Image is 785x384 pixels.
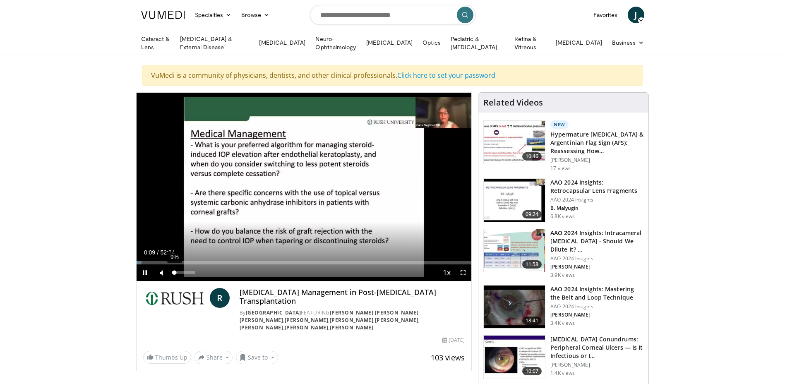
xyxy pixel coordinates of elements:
[509,35,551,51] a: Retina & Vitreous
[153,264,170,281] button: Mute
[285,317,329,324] a: [PERSON_NAME]
[484,179,545,222] img: 01f52a5c-6a53-4eb2-8a1d-dad0d168ea80.150x105_q85_crop-smart_upscale.jpg
[236,351,278,364] button: Save to
[550,205,643,211] p: B. Malyugin
[141,11,185,19] img: VuMedi Logo
[254,34,310,51] a: [MEDICAL_DATA]
[628,7,644,23] a: J
[550,285,643,302] h3: AAO 2024 Insights: Mastering the Belt and Loop Technique
[550,165,571,172] p: 17 views
[483,98,543,108] h4: Related Videos
[240,317,283,324] a: [PERSON_NAME]
[143,288,206,308] img: Rush University Medical Center
[550,255,643,262] p: AAO 2024 Insights
[522,152,542,161] span: 10:46
[522,210,542,218] span: 09:24
[172,271,195,274] div: Volume Level
[550,120,569,129] p: New
[330,309,419,316] a: [PERSON_NAME] [PERSON_NAME]
[418,34,445,51] a: Optics
[483,120,643,172] a: 10:46 New Hypermature [MEDICAL_DATA] & Argentinian Flag Sign (AFS): Reassessing How… [PERSON_NAME...
[310,5,475,25] input: Search topics, interventions
[142,65,643,86] div: VuMedi is a community of physicians, dentists, and other clinical professionals.
[285,324,329,331] a: [PERSON_NAME]
[137,261,472,264] div: Progress Bar
[483,229,643,278] a: 11:58 AAO 2024 Insights: Intracameral [MEDICAL_DATA] - Should We Dilute It? … AAO 2024 Insights [...
[607,34,649,51] a: Business
[550,130,643,155] h3: Hypermature [MEDICAL_DATA] & Argentinian Flag Sign (AFS): Reassessing How…
[431,353,465,362] span: 103 views
[483,178,643,222] a: 09:24 AAO 2024 Insights: Retrocapsular Lens Fragments AAO 2024 Insights B. Malyugin 6.8K views
[361,34,418,51] a: [MEDICAL_DATA]
[210,288,230,308] a: R
[550,178,643,195] h3: AAO 2024 Insights: Retrocapsular Lens Fragments
[550,197,643,203] p: AAO 2024 Insights
[397,71,495,80] a: Click here to set your password
[330,317,374,324] a: [PERSON_NAME]
[160,249,175,256] span: 52:34
[522,367,542,375] span: 10:07
[240,324,283,331] a: [PERSON_NAME]
[484,229,545,272] img: de733f49-b136-4bdc-9e00-4021288efeb7.150x105_q85_crop-smart_upscale.jpg
[550,335,643,360] h3: [MEDICAL_DATA] Conundrums: Peripheral Corneal Ulcers — Is It Infectious or I…
[136,35,175,51] a: Cataract & Lens
[194,351,233,364] button: Share
[330,324,374,331] a: [PERSON_NAME]
[144,249,155,256] span: 0:09
[175,35,254,51] a: [MEDICAL_DATA] & External Disease
[484,336,545,379] img: 5ede7c1e-2637-46cb-a546-16fd546e0e1e.150x105_q85_crop-smart_upscale.jpg
[550,303,643,310] p: AAO 2024 Insights
[522,260,542,269] span: 11:58
[455,264,471,281] button: Fullscreen
[137,93,472,281] video-js: Video Player
[550,370,575,377] p: 1.4K views
[446,35,509,51] a: Pediatric & [MEDICAL_DATA]
[550,362,643,368] p: [PERSON_NAME]
[550,320,575,326] p: 3.4K views
[522,317,542,325] span: 18:41
[137,264,153,281] button: Pause
[157,249,159,256] span: /
[442,336,465,344] div: [DATE]
[550,213,575,220] p: 6.8K views
[240,288,465,306] h4: [MEDICAL_DATA] Management in Post-[MEDICAL_DATA] Transplantation
[484,286,545,329] img: 22a3a3a3-03de-4b31-bd81-a17540334f4a.150x105_q85_crop-smart_upscale.jpg
[240,309,465,331] div: By FEATURING , , , , , , ,
[551,34,607,51] a: [MEDICAL_DATA]
[483,285,643,329] a: 18:41 AAO 2024 Insights: Mastering the Belt and Loop Technique AAO 2024 Insights [PERSON_NAME] 3....
[550,157,643,163] p: [PERSON_NAME]
[550,272,575,278] p: 3.9K views
[190,7,237,23] a: Specialties
[246,309,301,316] a: [GEOGRAPHIC_DATA]
[588,7,623,23] a: Favorites
[438,264,455,281] button: Playback Rate
[484,121,545,164] img: 40c8dcf9-ac14-45af-8571-bda4a5b229bd.150x105_q85_crop-smart_upscale.jpg
[143,351,191,364] a: Thumbs Up
[550,229,643,254] h3: AAO 2024 Insights: Intracameral [MEDICAL_DATA] - Should We Dilute It? …
[310,35,361,51] a: Neuro-Ophthalmology
[550,312,643,318] p: [PERSON_NAME]
[550,264,643,270] p: [PERSON_NAME]
[483,335,643,379] a: 10:07 [MEDICAL_DATA] Conundrums: Peripheral Corneal Ulcers — Is It Infectious or I… [PERSON_NAME]...
[375,317,419,324] a: [PERSON_NAME]
[236,7,274,23] a: Browse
